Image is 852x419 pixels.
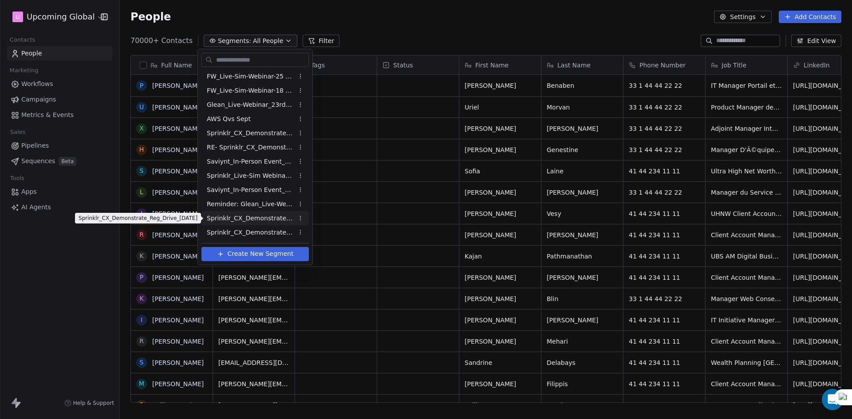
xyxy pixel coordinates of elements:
span: Sprinklr_CX_Demonstrate_Reg_Drive_[DATE] [207,214,294,223]
span: Saviynt_In-Person Event_Sept & [DATE] ([GEOGRAPHIC_DATA]) [207,157,294,166]
span: RE- Sprinklr_CX_Demonstrate_Reg_Drive_[DATE] [207,143,294,152]
span: Saviynt_In-Person Event_Sept & [DATE] ([GEOGRAPHIC_DATA]) [207,185,294,195]
span: FW_Live-Sim-Webinar-18 Sept-[GEOGRAPHIC_DATA] [207,86,294,95]
span: Reminder: Glean_Live-Webinar_23rdSept'25 [207,200,294,209]
span: Create New Segment [228,249,294,258]
p: Sprinklr_CX_Demonstrate_Reg_Drive_[DATE] [79,215,197,222]
span: FW_Live-Sim-Webinar-25 Sept'25 -[GEOGRAPHIC_DATA] [GEOGRAPHIC_DATA] [207,72,294,81]
span: Sprinklr_CX_Demonstrate_Reg_Drive_[DATE] [207,129,294,138]
span: AWS Qvs Sept [207,114,251,124]
span: Glean_Live-Webinar_23rdSept'25 [207,100,294,110]
span: Sprinklr_CX_Demonstrate_Reg_Drive_[DATE] [207,228,294,237]
button: Create New Segment [201,247,309,261]
span: Sprinklr_Live-Sim Webinar_[DATE] [207,171,294,180]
